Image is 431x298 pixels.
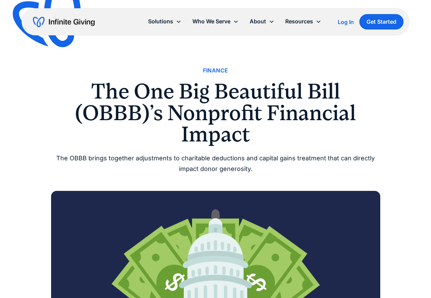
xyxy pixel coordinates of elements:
div: The OBBB brings together adjustments to charitable deductions and capital gains treatment that ca... [51,153,380,174]
a: home [33,16,95,27]
div: Who We Serve [192,17,230,26]
div: Resources [280,14,327,29]
a: Finance [203,66,228,75]
a: Log In [338,18,354,26]
h1: The One Big Beautiful Bill (OBBB)’s Nonprofit Financial Impact [51,81,380,145]
div: About [250,17,266,26]
div: Resources [285,17,313,26]
a: Get Started [359,14,404,30]
div: Solutions [143,14,187,29]
div: About [244,14,280,29]
div: Who We Serve [187,14,244,29]
div: Log In [338,19,354,25]
div: Solutions [148,17,173,26]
